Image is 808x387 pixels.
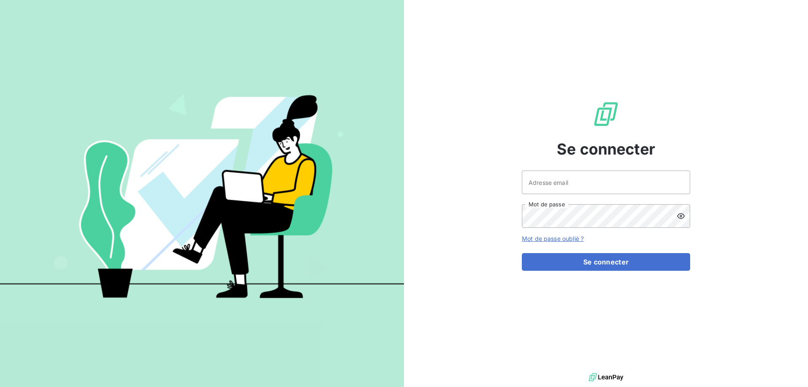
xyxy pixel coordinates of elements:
[522,235,584,242] a: Mot de passe oublié ?
[593,101,619,128] img: Logo LeanPay
[522,253,690,271] button: Se connecter
[557,138,655,160] span: Se connecter
[522,171,690,194] input: placeholder
[589,371,623,384] img: logo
